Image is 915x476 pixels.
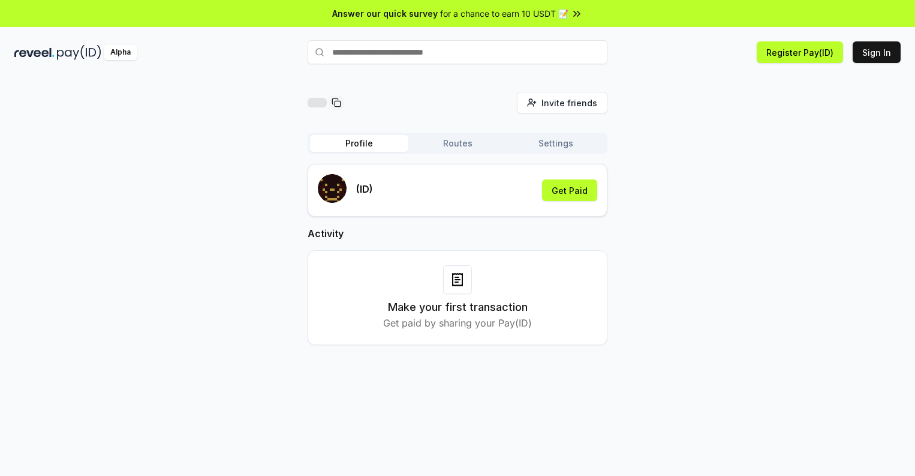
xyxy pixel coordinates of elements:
[308,226,607,241] h2: Activity
[440,7,568,20] span: for a chance to earn 10 USDT 📝
[517,92,607,113] button: Invite friends
[14,45,55,60] img: reveel_dark
[541,97,597,109] span: Invite friends
[383,316,532,330] p: Get paid by sharing your Pay(ID)
[104,45,137,60] div: Alpha
[310,135,408,152] button: Profile
[757,41,843,63] button: Register Pay(ID)
[57,45,101,60] img: pay_id
[356,182,373,196] p: (ID)
[332,7,438,20] span: Answer our quick survey
[853,41,901,63] button: Sign In
[542,179,597,201] button: Get Paid
[388,299,528,316] h3: Make your first transaction
[507,135,605,152] button: Settings
[408,135,507,152] button: Routes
